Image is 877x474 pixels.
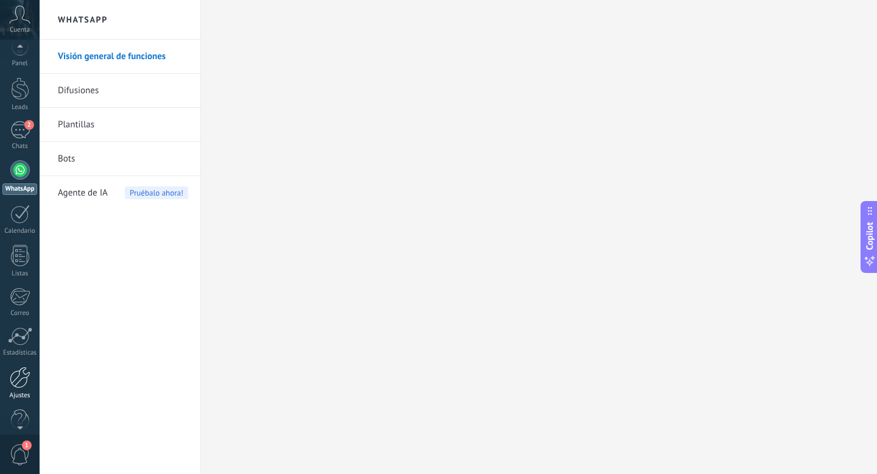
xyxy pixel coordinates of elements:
[58,176,108,210] span: Agente de IA
[58,40,188,74] a: Visión general de funciones
[2,310,38,317] div: Correo
[40,142,200,176] li: Bots
[2,60,38,68] div: Panel
[58,142,188,176] a: Bots
[40,176,200,210] li: Agente de IA
[22,440,32,450] span: 1
[2,104,38,111] div: Leads
[2,349,38,357] div: Estadísticas
[2,227,38,235] div: Calendario
[2,143,38,150] div: Chats
[864,222,876,250] span: Copilot
[58,74,188,108] a: Difusiones
[58,176,188,210] a: Agente de IAPruébalo ahora!
[2,183,37,195] div: WhatsApp
[10,26,30,34] span: Cuenta
[40,40,200,74] li: Visión general de funciones
[2,270,38,278] div: Listas
[40,74,200,108] li: Difusiones
[2,392,38,400] div: Ajustes
[58,108,188,142] a: Plantillas
[125,186,188,199] span: Pruébalo ahora!
[40,108,200,142] li: Plantillas
[24,120,34,130] span: 2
